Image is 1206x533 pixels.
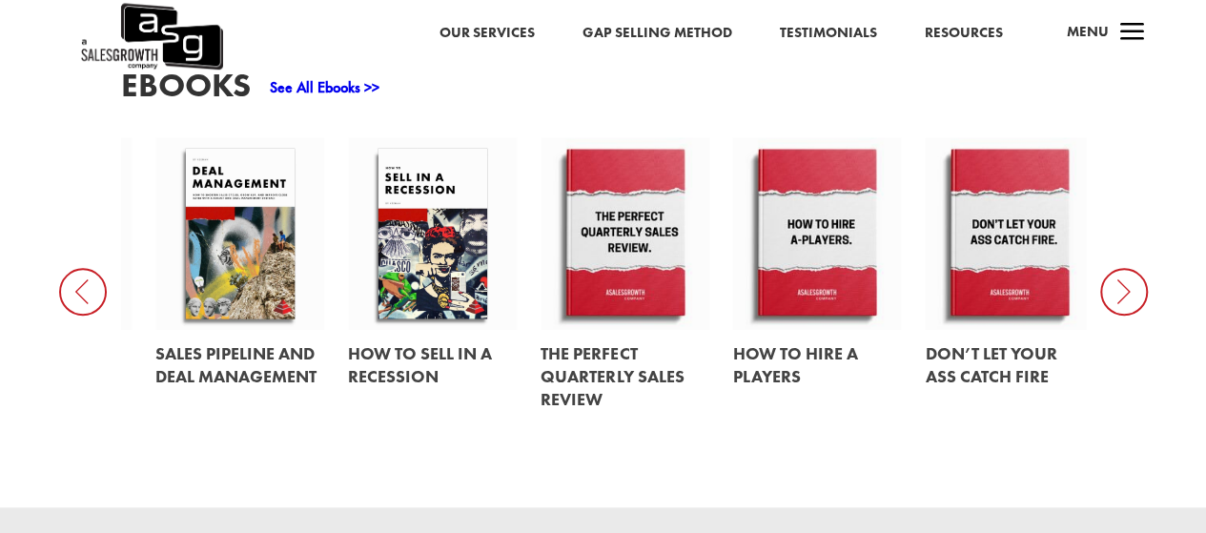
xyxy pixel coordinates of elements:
span: a [1113,14,1151,52]
a: See All Ebooks >> [270,77,379,97]
a: Our Services [439,21,534,46]
span: Menu [1066,22,1108,41]
h3: EBooks [121,69,251,112]
a: Gap Selling Method [582,21,731,46]
a: Resources [924,21,1002,46]
a: Testimonials [779,21,876,46]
